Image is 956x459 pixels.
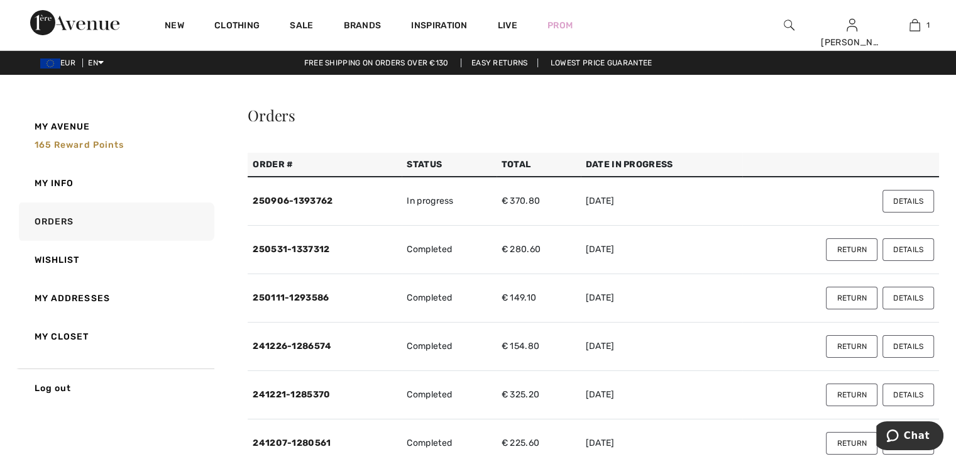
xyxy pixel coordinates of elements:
[35,120,91,133] span: My Avenue
[402,323,496,371] td: Completed
[16,279,214,318] a: My Addresses
[847,19,857,31] a: Sign In
[402,274,496,323] td: Completed
[402,177,496,226] td: In progress
[581,177,743,226] td: [DATE]
[826,287,877,309] button: Return
[926,19,930,31] span: 1
[826,432,877,455] button: Return
[40,58,80,67] span: EUR
[402,226,496,274] td: Completed
[581,274,743,323] td: [DATE]
[40,58,60,69] img: Euro
[294,58,459,67] a: Free shipping on orders over €130
[581,323,743,371] td: [DATE]
[16,318,214,356] a: My Closet
[581,371,743,419] td: [DATE]
[411,20,467,33] span: Inspiration
[541,58,662,67] a: Lowest Price Guarantee
[784,18,794,33] img: search the website
[248,153,402,177] th: Order #
[16,164,214,202] a: My Info
[35,140,124,150] span: 165 Reward points
[290,20,313,33] a: Sale
[497,177,581,226] td: € 370.80
[884,18,945,33] a: 1
[461,58,539,67] a: Easy Returns
[847,18,857,33] img: My Info
[16,368,214,407] a: Log out
[882,384,934,406] button: Details
[248,108,939,123] div: Orders
[253,438,331,448] a: 241207-1280561
[30,10,119,35] img: 1ère Avenue
[882,238,934,261] button: Details
[88,58,104,67] span: EN
[253,292,329,303] a: 250111-1293586
[497,323,581,371] td: € 154.80
[344,20,382,33] a: Brands
[497,226,581,274] td: € 280.60
[402,153,496,177] th: Status
[497,274,581,323] td: € 149.10
[826,335,877,358] button: Return
[253,244,329,255] a: 250531-1337312
[826,384,877,406] button: Return
[497,371,581,419] td: € 325.20
[253,389,330,400] a: 241221-1285370
[498,19,517,32] a: Live
[402,371,496,419] td: Completed
[876,421,943,453] iframe: Opens a widget where you can chat to one of our agents
[581,226,743,274] td: [DATE]
[909,18,920,33] img: My Bag
[882,287,934,309] button: Details
[16,202,214,241] a: Orders
[826,238,877,261] button: Return
[581,153,743,177] th: Date in Progress
[547,19,573,32] a: Prom
[165,20,184,33] a: New
[253,196,332,206] a: 250906-1393762
[821,36,882,49] div: [PERSON_NAME]
[16,241,214,279] a: Wishlist
[497,153,581,177] th: Total
[253,341,331,351] a: 241226-1286574
[882,335,934,358] button: Details
[214,20,260,33] a: Clothing
[882,190,934,213] button: Details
